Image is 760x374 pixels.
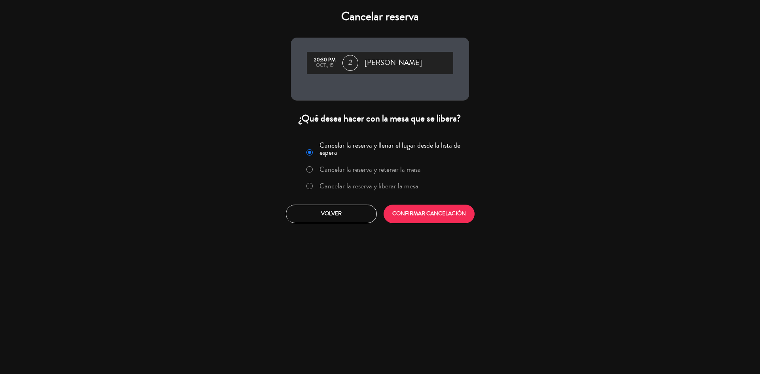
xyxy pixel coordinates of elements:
[384,205,475,223] button: CONFIRMAR CANCELACIÓN
[342,55,358,71] span: 2
[319,142,464,156] label: Cancelar la reserva y llenar el lugar desde la lista de espera
[311,57,338,63] div: 20:30 PM
[311,63,338,68] div: oct., 15
[291,112,469,125] div: ¿Qué desea hacer con la mesa que se libera?
[365,57,422,69] span: [PERSON_NAME]
[319,182,418,190] label: Cancelar la reserva y liberar la mesa
[286,205,377,223] button: Volver
[291,9,469,24] h4: Cancelar reserva
[319,166,421,173] label: Cancelar la reserva y retener la mesa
